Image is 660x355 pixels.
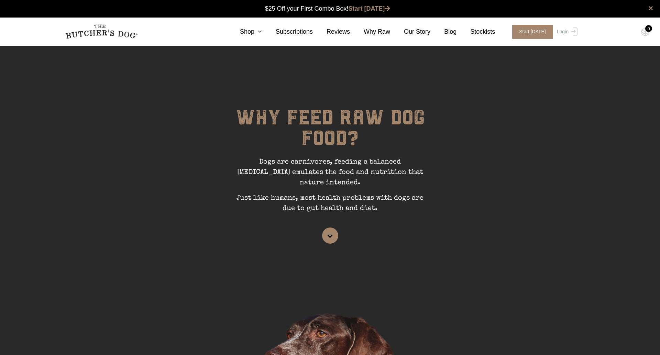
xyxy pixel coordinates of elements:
[349,5,390,12] a: Start [DATE]
[390,27,430,36] a: Our Story
[645,25,652,32] div: 0
[313,27,350,36] a: Reviews
[262,27,313,36] a: Subscriptions
[641,27,650,36] img: TBD_Cart-Empty.png
[226,27,262,36] a: Shop
[555,25,577,39] a: Login
[227,193,433,219] p: Just like humans, most health problems with dogs are due to gut health and diet.
[648,4,653,12] a: close
[227,107,433,157] h1: WHY FEED RAW DOG FOOD?
[227,157,433,193] p: Dogs are carnivores, feeding a balanced [MEDICAL_DATA] emulates the food and nutrition that natur...
[456,27,495,36] a: Stockists
[505,25,555,39] a: Start [DATE]
[350,27,390,36] a: Why Raw
[512,25,553,39] span: Start [DATE]
[430,27,456,36] a: Blog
